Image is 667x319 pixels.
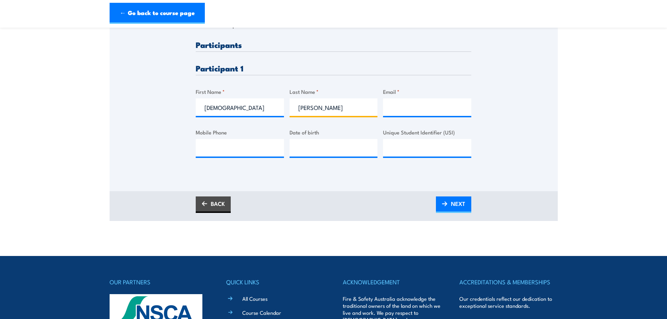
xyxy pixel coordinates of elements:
[436,196,471,213] a: NEXT
[196,64,471,72] h3: Participant 1
[196,128,284,136] label: Mobile Phone
[451,194,465,213] span: NEXT
[242,309,281,316] a: Course Calendar
[383,88,471,96] label: Email
[459,277,557,287] h4: ACCREDITATIONS & MEMBERSHIPS
[196,88,284,96] label: First Name
[196,196,231,213] a: BACK
[196,41,471,49] h3: Participants
[459,295,557,309] p: Our credentials reflect our dedication to exceptional service standards.
[110,3,205,24] a: ← Go back to course page
[290,88,378,96] label: Last Name
[242,295,268,302] a: All Courses
[226,277,324,287] h4: QUICK LINKS
[343,277,441,287] h4: ACKNOWLEDGEMENT
[383,128,471,136] label: Unique Student Identifier (USI)
[110,277,208,287] h4: OUR PARTNERS
[290,128,378,136] label: Date of birth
